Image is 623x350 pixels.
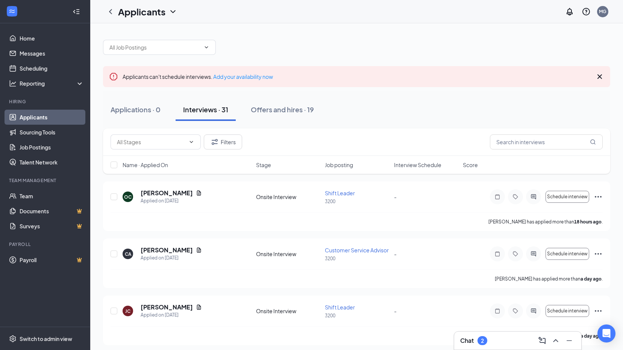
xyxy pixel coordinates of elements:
a: Scheduling [20,61,84,76]
span: Name · Applied On [123,161,168,169]
svg: Settings [9,335,17,342]
svg: ComposeMessage [538,336,547,345]
input: All Job Postings [109,43,200,51]
div: Applied on [DATE] [141,254,202,262]
button: Schedule interview [546,248,589,260]
span: Stage [256,161,271,169]
p: 3200 [325,255,389,262]
input: All Stages [117,138,185,146]
span: Score [463,161,478,169]
svg: ChevronLeft [106,7,115,16]
span: - [394,193,397,200]
svg: QuestionInfo [582,7,591,16]
span: Shift Leader [325,190,355,196]
div: Team Management [9,177,82,184]
p: [PERSON_NAME] has applied more than . [495,276,603,282]
svg: Analysis [9,80,17,87]
svg: Note [493,251,502,257]
svg: Document [196,190,202,196]
svg: Collapse [73,8,80,15]
svg: Minimize [565,336,574,345]
svg: Error [109,72,118,81]
h5: [PERSON_NAME] [141,189,193,197]
svg: Cross [595,72,604,81]
svg: ActiveChat [529,308,538,314]
a: DocumentsCrown [20,204,84,219]
button: ComposeMessage [536,335,548,347]
a: Team [20,189,84,204]
a: Messages [20,46,84,61]
div: Interviews · 31 [183,105,228,114]
b: 18 hours ago [574,219,602,225]
svg: Ellipses [594,306,603,315]
h3: Chat [460,336,474,345]
svg: WorkstreamLogo [8,8,16,15]
svg: Document [196,247,202,253]
span: - [394,250,397,257]
div: OC [124,194,132,200]
input: Search in interviews [490,134,603,149]
div: Reporting [20,80,84,87]
b: a day ago [581,276,602,282]
svg: ActiveChat [529,194,538,200]
span: Shift Leader [325,304,355,311]
span: - [394,308,397,314]
div: Applications · 0 [111,105,161,114]
svg: Document [196,304,202,310]
svg: Tag [511,308,520,314]
div: Onsite Interview [256,307,320,315]
button: ChevronUp [550,335,562,347]
svg: Tag [511,251,520,257]
svg: Notifications [565,7,574,16]
a: Sourcing Tools [20,125,84,140]
button: Filter Filters [204,134,242,149]
p: 3200 [325,198,389,205]
svg: Ellipses [594,249,603,258]
button: Schedule interview [546,305,589,317]
span: Interview Schedule [394,161,441,169]
svg: MagnifyingGlass [590,139,596,145]
div: Offers and hires · 19 [251,105,314,114]
a: Applicants [20,110,84,125]
p: [PERSON_NAME] has applied more than . [488,219,603,225]
div: JC [125,308,130,314]
b: a day ago [581,333,602,339]
div: Switch to admin view [20,335,72,342]
div: Payroll [9,241,82,247]
svg: ActiveChat [529,251,538,257]
h1: Applicants [118,5,165,18]
span: Applicants can't schedule interviews. [123,73,273,80]
svg: Ellipses [594,192,603,201]
span: Schedule interview [547,251,588,256]
button: Minimize [563,335,575,347]
svg: ChevronDown [168,7,177,16]
div: Onsite Interview [256,250,320,258]
div: Applied on [DATE] [141,197,202,205]
div: Open Intercom Messenger [597,324,615,342]
h5: [PERSON_NAME] [141,303,193,311]
span: Customer Service Advisor [325,247,389,253]
svg: ChevronUp [551,336,560,345]
a: PayrollCrown [20,252,84,267]
a: Home [20,31,84,46]
a: Job Postings [20,140,84,155]
div: Hiring [9,98,82,105]
a: SurveysCrown [20,219,84,234]
span: Schedule interview [547,308,588,314]
a: Talent Network [20,155,84,170]
svg: ChevronDown [203,44,209,50]
svg: Filter [210,137,219,146]
div: CA [125,251,131,257]
a: Add your availability now [213,73,273,80]
svg: ChevronDown [188,139,194,145]
button: Schedule interview [546,191,589,203]
div: Applied on [DATE] [141,311,202,319]
span: Job posting [325,161,353,169]
svg: Note [493,194,502,200]
span: Schedule interview [547,194,588,199]
div: Onsite Interview [256,193,320,201]
svg: Note [493,308,502,314]
div: MG [599,8,606,15]
svg: Tag [511,194,520,200]
div: 2 [481,338,484,344]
